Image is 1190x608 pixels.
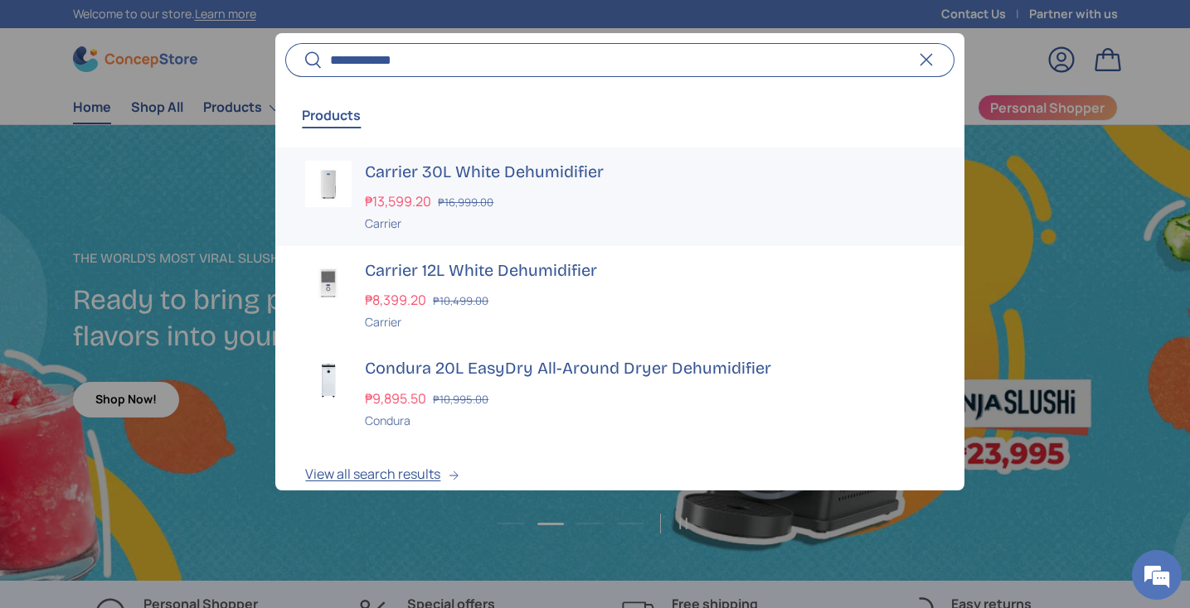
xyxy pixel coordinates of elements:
[365,291,430,309] strong: ₱8,399.20
[365,161,934,184] h3: Carrier 30L White Dehumidifier
[275,246,964,345] a: carrier-dehumidifier-12-liter-full-view-concepstore Carrier 12L White Dehumidifier ₱8,399.20 ₱10,...
[305,259,352,306] img: carrier-dehumidifier-12-liter-full-view-concepstore
[275,147,964,246] a: carrier-dehumidifier-30-liter-full-view-concepstore Carrier 30L White Dehumidifier ₱13,599.20 ₱16...
[302,96,361,134] button: Products
[305,161,352,207] img: carrier-dehumidifier-30-liter-full-view-concepstore
[365,259,934,282] h3: Carrier 12L White Dehumidifier
[433,392,488,407] s: ₱10,995.00
[305,357,352,403] img: condura-easy-dry-dehumidifier-full-view-concepstore.ph
[365,192,435,210] strong: ₱13,599.20
[365,389,430,408] strong: ₱9,895.50
[275,344,964,442] a: condura-easy-dry-dehumidifier-full-view-concepstore.ph Condura 20L EasyDry All-Around Dryer Dehum...
[275,442,964,512] button: View all search results
[365,357,934,380] h3: Condura 20L EasyDry All-Around Dryer Dehumidifier
[433,293,488,308] s: ₱10,499.00
[365,313,934,331] div: Carrier
[438,195,493,210] s: ₱16,999.00
[365,412,934,429] div: Condura
[365,215,934,232] div: Carrier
